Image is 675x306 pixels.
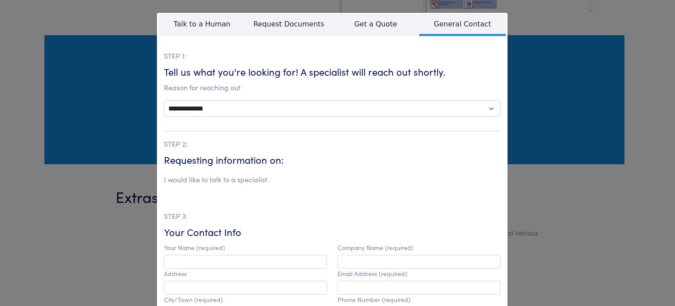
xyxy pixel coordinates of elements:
span: General Contact [419,14,506,36]
li: I would like to talk to a specialist. [164,174,269,185]
label: Address [164,270,187,277]
p: STEP 1: [164,50,501,62]
p: STEP 2: [164,138,501,150]
span: Get a Quote [332,14,419,34]
p: STEP 3: [164,210,501,222]
label: Email Address (required) [337,270,407,277]
h6: Tell us what you're looking for! A specialist will reach out shortly. [164,65,501,79]
p: Reason for reaching out [164,82,501,93]
span: Talk to a Human [159,14,246,34]
label: Phone Number (required) [337,296,410,303]
h6: Your Contact Info [164,225,501,239]
label: Company Name (required) [337,244,414,251]
label: City/Town (required) [164,296,223,303]
h6: Requesting information on: [164,153,501,167]
label: Your Name (required) [164,244,225,251]
span: Request Documents [246,14,333,34]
